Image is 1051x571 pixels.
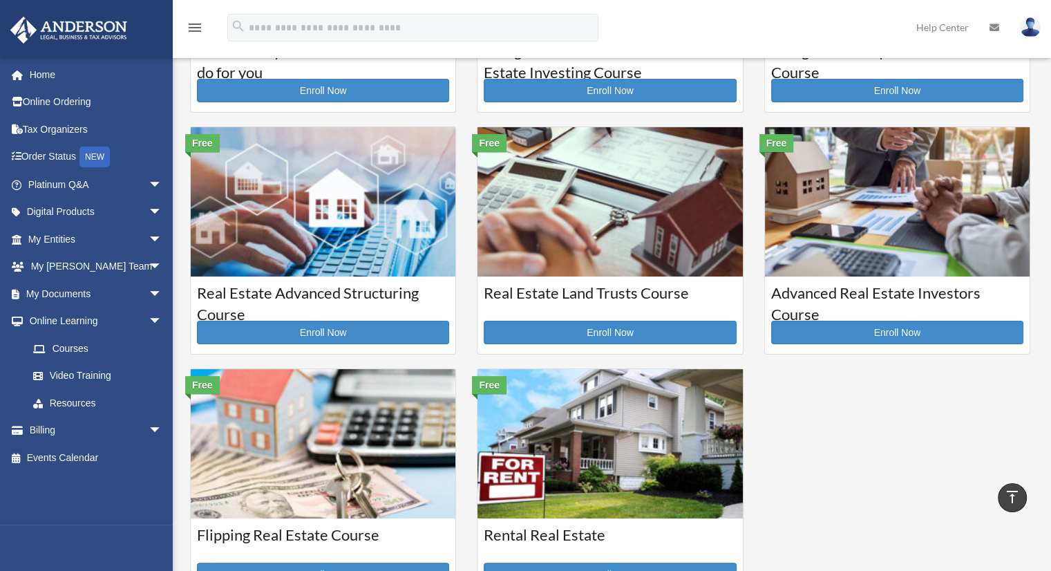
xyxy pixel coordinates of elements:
a: Enroll Now [484,79,736,102]
a: My [PERSON_NAME] Teamarrow_drop_down [10,253,183,281]
a: menu [187,24,203,36]
div: Free [185,376,220,394]
a: Online Learningarrow_drop_down [10,308,183,335]
a: Enroll Now [771,321,1023,344]
a: Video Training [19,362,183,390]
h3: Rental Real Estate [484,525,736,559]
span: arrow_drop_down [149,225,176,254]
span: arrow_drop_down [149,253,176,281]
a: vertical_align_top [998,483,1027,512]
a: Tax Organizers [10,115,183,143]
span: arrow_drop_down [149,198,176,227]
div: NEW [79,147,110,167]
a: Enroll Now [197,79,449,102]
a: Online Ordering [10,88,183,116]
h3: Learn what your Retirement Plan can do for you [197,41,449,75]
a: Home [10,61,183,88]
a: Enroll Now [484,321,736,344]
a: Courses [19,335,176,362]
span: arrow_drop_down [149,417,176,445]
a: Digital Productsarrow_drop_down [10,198,183,226]
a: Platinum Q&Aarrow_drop_down [10,171,183,198]
span: arrow_drop_down [149,308,176,336]
a: Order StatusNEW [10,143,183,171]
img: Anderson Advisors Platinum Portal [6,17,131,44]
h3: Using Retirement Funds for Real Estate Investing Course [484,41,736,75]
div: Free [472,376,506,394]
a: Billingarrow_drop_down [10,417,183,444]
div: Free [185,134,220,152]
a: Resources [19,389,183,417]
span: arrow_drop_down [149,171,176,199]
a: My Entitiesarrow_drop_down [10,225,183,253]
a: Enroll Now [771,79,1023,102]
h3: Real Estate Advanced Structuring Course [197,283,449,317]
div: Free [759,134,794,152]
a: Enroll Now [197,321,449,344]
h3: Using Your Entity for Real Estate Course [771,41,1023,75]
a: My Documentsarrow_drop_down [10,280,183,308]
h3: Advanced Real Estate Investors Course [771,283,1023,317]
h3: Flipping Real Estate Course [197,525,449,559]
h3: Real Estate Land Trusts Course [484,283,736,317]
a: Events Calendar [10,444,183,471]
div: Free [472,134,506,152]
i: menu [187,19,203,36]
span: arrow_drop_down [149,280,176,308]
img: User Pic [1020,17,1041,37]
i: vertical_align_top [1004,489,1021,505]
i: search [231,19,246,34]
